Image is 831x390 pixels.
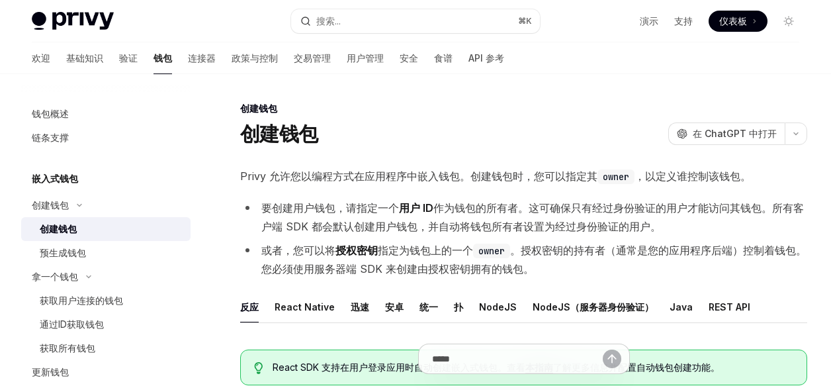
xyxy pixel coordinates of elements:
button: 迅速 [351,291,369,322]
a: 支持 [674,15,693,28]
font: Privy 允许您以编程方式在应用程序中嵌入钱包。创建钱包时，您可以指定其 [240,170,597,183]
font: 基础知识 [66,52,103,64]
font: 或者，您可以将 [261,244,335,257]
a: API 参考 [468,42,504,74]
button: 拿一个钱包 [21,265,98,289]
font: 演示 [640,15,658,26]
input: 提问... [432,344,603,373]
font: 嵌入式钱包 [32,173,78,184]
a: 获取所有钱包 [21,336,191,360]
font: ，以定义谁控制该钱包。 [634,170,751,183]
font: 政策与控制 [232,52,278,64]
button: REST API [709,291,750,322]
font: 作为钱包的所有者。这可确保只有经过身份验证的用户才能访问其钱包。所有客户端 SDK 都会默认创建用户钱包，并自动将钱包所有者设置为经过身份验证的用户。 [261,201,804,233]
font: 统一 [419,301,438,313]
font: API 参考 [468,52,504,64]
font: React Native [275,301,335,313]
button: React Native [275,291,335,322]
font: 食谱 [434,52,453,64]
a: 验证 [119,42,138,74]
button: NodeJS [479,291,517,322]
a: 欢迎 [32,42,50,74]
a: 通过ID获取钱包 [21,313,191,336]
font: K [526,16,532,26]
a: 交易管理 [294,42,331,74]
img: 灯光标志 [32,12,114,30]
a: 连接器 [188,42,216,74]
font: 连接器 [188,52,216,64]
font: 交易管理 [294,52,331,64]
font: 拿一个钱包 [32,271,78,282]
font: 欢迎 [32,52,50,64]
button: 搜索...⌘K [291,9,540,33]
font: 在 ChatGPT 中打开 [693,128,777,139]
font: 用户 ID [399,201,433,215]
font: 搜索... [316,15,341,26]
a: 基础知识 [66,42,103,74]
font: 获取用户连接的钱包 [40,295,123,306]
font: 验证 [119,52,138,64]
button: 在 ChatGPT 中打开 [668,122,785,145]
a: 仪表板 [709,11,767,32]
button: 发送消息 [603,350,621,368]
code: owner [597,170,634,184]
button: 安卓 [385,291,404,322]
font: 链条支撑 [32,132,69,143]
button: 扑 [454,291,463,322]
font: 授权密钥 [335,244,378,257]
button: 创建钱包 [21,193,89,217]
font: 要创建用户钱包，请指定一个 [261,201,399,215]
a: 演示 [640,15,658,28]
font: 钱包 [153,52,172,64]
a: 链条支撑 [21,126,191,150]
font: 扑 [454,301,463,313]
font: 钱包概述 [32,108,69,119]
font: 安全 [400,52,418,64]
font: NodeJS（服务器身份验证） [533,301,654,313]
button: NodeJS（服务器身份验证） [533,291,654,322]
font: 创建钱包 [240,103,277,114]
font: 用户管理 [347,52,384,64]
code: owner [473,244,510,258]
font: 仪表板 [719,15,747,26]
font: 创建钱包 [32,199,69,211]
button: Java [670,291,693,322]
font: 指定为钱包上的一个 [378,244,473,257]
button: 切换暗模式 [778,11,799,32]
font: ⌘ [518,16,526,26]
font: 。授权密钥的持有者（通常是您的应用程序后端）控制着钱包。您必须使用服务器端 SDK 来创建由授权密钥拥有的钱包。 [261,244,807,275]
font: 通过ID获取钱包 [40,318,104,330]
font: NodeJS [479,301,517,313]
font: 安卓 [385,301,404,313]
a: 创建钱包 [21,217,191,241]
a: 获取用户连接的钱包 [21,289,191,313]
font: 更新钱包 [32,366,69,377]
a: 钱包 [153,42,172,74]
font: 支持 [674,15,693,26]
a: 更新钱包 [21,360,191,384]
font: 创建钱包 [40,223,77,234]
a: 安全 [400,42,418,74]
a: 用户管理 [347,42,384,74]
a: 预生成钱包 [21,241,191,265]
button: 统一 [419,291,438,322]
font: 获取所有钱包 [40,342,95,354]
font: Java [670,301,693,313]
a: 食谱 [434,42,453,74]
font: REST API [709,301,750,313]
font: 创建钱包 [240,122,318,146]
a: 政策与控制 [232,42,278,74]
font: 预生成钱包 [40,247,86,258]
font: 反应 [240,301,259,313]
a: 钱包概述 [21,102,191,126]
button: 反应 [240,291,259,322]
font: 迅速 [351,301,369,313]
